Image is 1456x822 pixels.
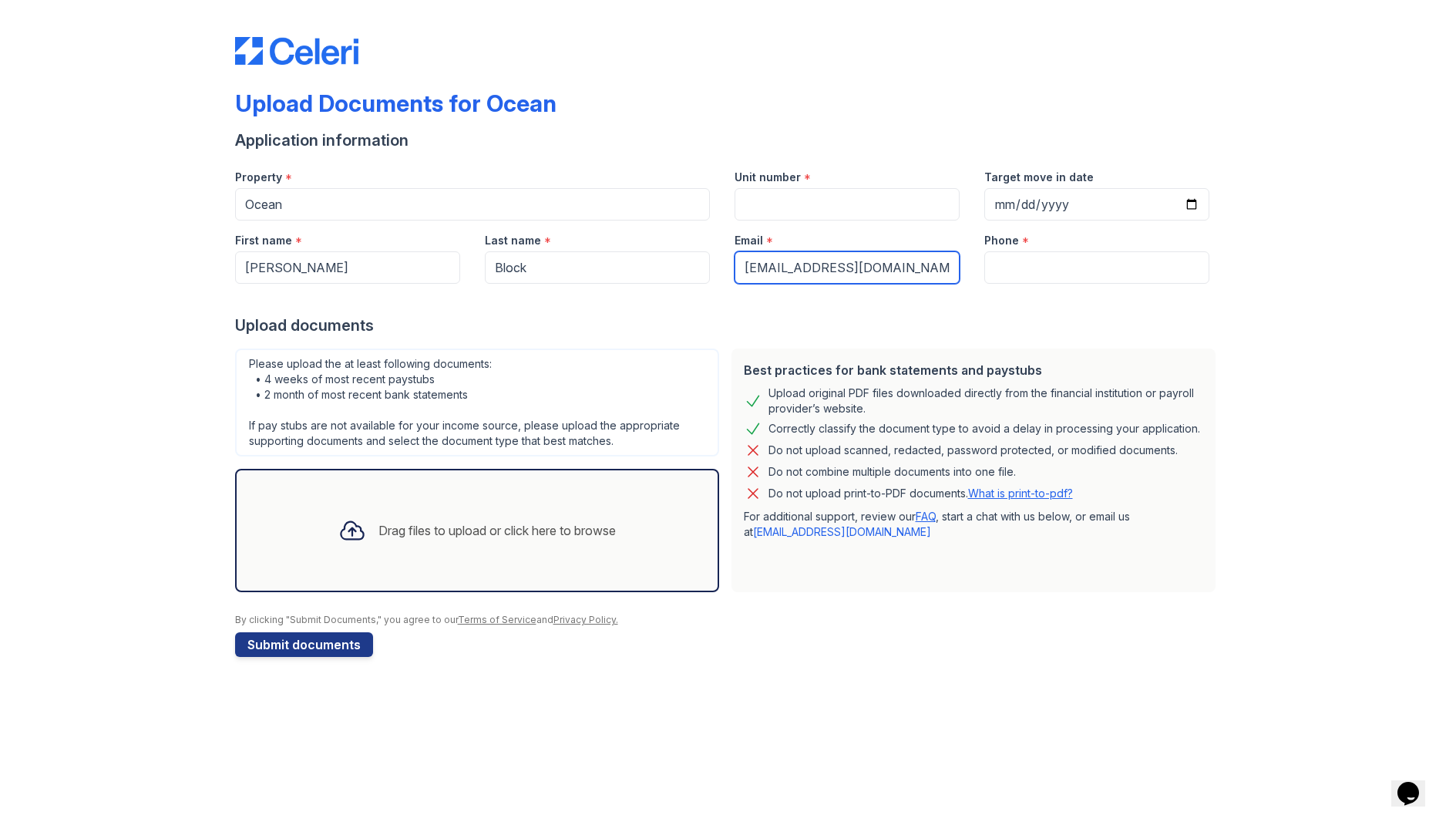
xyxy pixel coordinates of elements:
label: Last name [485,233,541,248]
a: Terms of Service [458,614,536,625]
div: Drag files to upload or click here to browse [378,521,616,540]
a: Privacy Policy. [553,614,618,625]
label: Email [735,233,763,248]
div: Do not upload scanned, redacted, password protected, or modified documents. [768,441,1178,460]
label: Target move in date [984,170,1094,185]
div: Upload documents [235,315,1222,336]
p: Do not upload print-to-PDF documents. [768,486,1073,501]
label: First name [235,233,292,248]
p: For additional support, review our , start a chat with us below, or email us at [744,509,1203,540]
div: Correctly classify the document type to avoid a delay in processing your application. [768,419,1200,438]
div: Upload original PDF files downloaded directly from the financial institution or payroll provider’... [768,386,1203,416]
div: Best practices for bank statements and paystubs [744,361,1203,379]
div: Do not combine multiple documents into one file. [768,463,1016,481]
a: [EMAIL_ADDRESS][DOMAIN_NAME] [753,525,931,538]
button: Submit documents [235,632,373,657]
img: CE_Logo_Blue-a8612792a0a2168367f1c8372b55b34899dd931a85d93a1a3d3e32e68fde9ad4.png [235,37,358,65]
label: Phone [984,233,1019,248]
iframe: chat widget [1391,760,1441,807]
label: Property [235,170,282,185]
a: FAQ [916,510,936,523]
a: What is print-to-pdf? [968,487,1073,500]
div: Please upload the at least following documents: • 4 weeks of most recent paystubs • 2 month of mo... [235,349,719,456]
div: By clicking "Submit Documents," you agree to our and [235,614,1222,626]
label: Unit number [735,170,801,185]
div: Application information [235,130,1222,151]
div: Upload Documents for Ocean [235,89,557,117]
